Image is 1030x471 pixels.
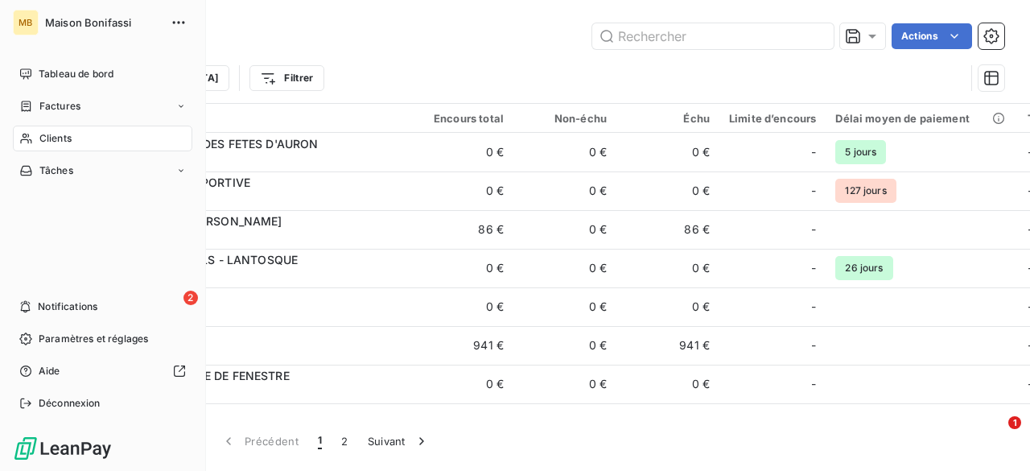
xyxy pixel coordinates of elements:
input: Rechercher [592,23,834,49]
button: Précédent [211,424,308,458]
td: 0 € [410,287,513,326]
span: 1 [318,433,322,449]
div: Délai moyen de paiement [835,112,1007,125]
td: 0 € [616,403,719,442]
button: Suivant [358,424,439,458]
td: 0 € [513,210,616,249]
iframe: Intercom live chat [975,416,1014,455]
button: Filtrer [249,65,323,91]
button: Actions [892,23,972,49]
span: Maison Bonifassi [45,16,161,29]
td: 0 € [410,365,513,403]
span: 127 jours [835,179,896,203]
div: Limite d’encours [729,112,816,125]
span: Clients [39,131,72,146]
span: Tableau de bord [39,67,113,81]
span: 6982 [111,307,401,323]
span: 6179 [111,229,401,246]
td: 0 € [410,403,513,442]
td: 0 € [616,249,719,287]
span: Tâches [39,163,73,178]
span: 5309 [111,191,401,207]
td: 0 € [513,249,616,287]
div: Échu [626,112,710,125]
div: MB [13,10,39,35]
span: - [811,144,816,160]
td: 0 € [616,287,719,326]
td: 0 € [513,171,616,210]
span: Notifications [38,300,97,314]
td: 86 € [410,210,513,249]
span: 1 [1008,416,1021,429]
span: - [811,299,816,315]
td: 0 € [616,365,719,403]
td: 941 € [616,326,719,365]
a: Aide [13,358,192,384]
span: 26 jours [835,256,892,280]
td: 0 € [513,403,616,442]
button: 2 [332,424,357,458]
span: - [811,337,816,353]
td: 941 € [410,326,513,365]
td: 0 € [616,133,719,171]
span: ASSOC COMITE DES FETES D'AURON [111,137,319,151]
span: - [811,183,816,199]
td: 0 € [513,287,616,326]
span: - [811,376,816,392]
div: Encours total [420,112,504,125]
span: Déconnexion [39,396,101,411]
span: 7446 [111,152,401,168]
span: 1516 [111,384,401,400]
span: - [811,260,816,276]
td: 0 € [513,133,616,171]
span: 4646 [111,268,401,284]
button: 1 [308,424,332,458]
td: 0 € [616,171,719,210]
span: - [811,221,816,238]
td: 0 € [410,171,513,210]
span: Aide [39,364,60,378]
span: 5 jours [835,140,886,164]
span: 2 [183,291,198,305]
td: 0 € [410,133,513,171]
span: Paramètres et réglages [39,332,148,346]
span: 1635 [111,345,401,362]
div: Non-échu [523,112,607,125]
img: Logo LeanPay [13,436,113,461]
td: 0 € [513,326,616,365]
td: 0 € [513,365,616,403]
td: 0 € [410,249,513,287]
span: Factures [39,99,80,114]
td: 86 € [616,210,719,249]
